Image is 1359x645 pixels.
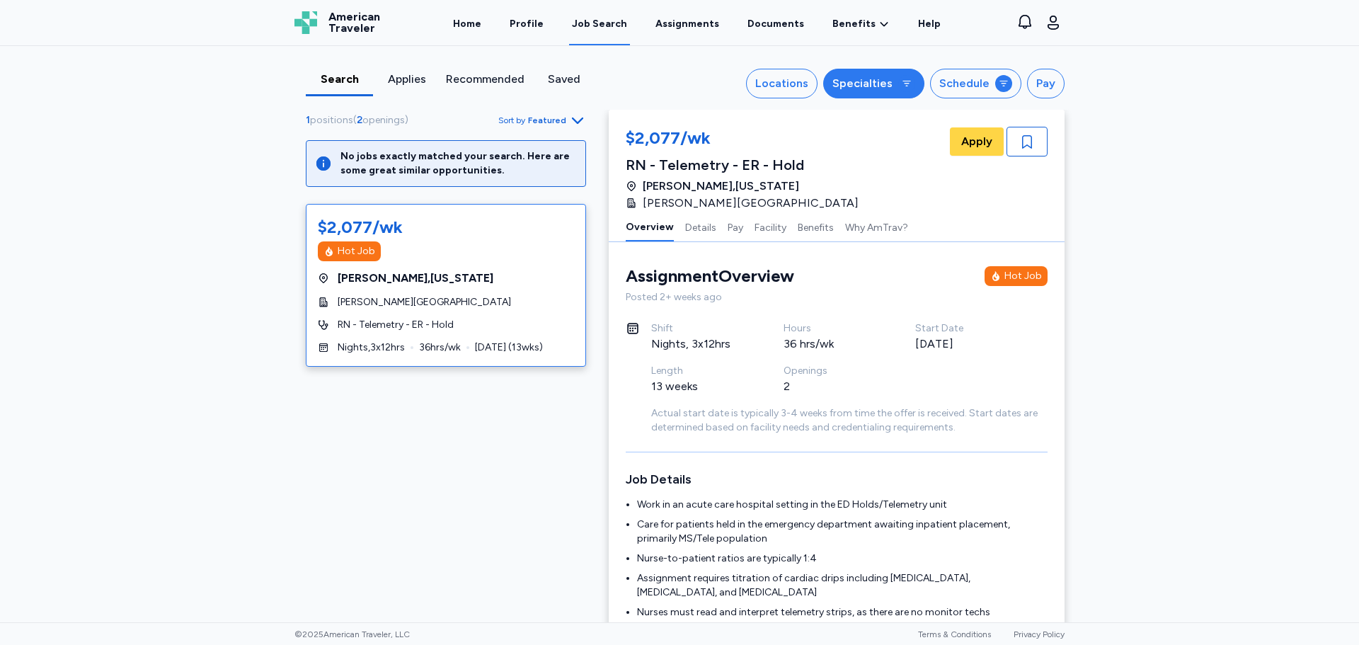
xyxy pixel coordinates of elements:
[784,336,882,353] div: 36 hrs/wk
[294,11,317,34] img: Logo
[832,75,893,92] div: Specialties
[357,114,362,126] span: 2
[1014,629,1065,639] a: Privacy Policy
[294,629,410,640] span: © 2025 American Traveler, LLC
[755,212,786,241] button: Facility
[798,212,834,241] button: Benefits
[915,321,1014,336] div: Start Date
[918,629,991,639] a: Terms & Conditions
[823,69,924,98] button: Specialties
[340,149,577,178] div: No jobs exactly matched your search. Here are some great similar opportunities.
[569,1,630,45] a: Job Search
[318,216,403,239] div: $2,077/wk
[338,270,493,287] span: [PERSON_NAME] , [US_STATE]
[637,498,1048,512] li: Work in an acute care hospital setting in the ED Holds/Telemetry unit
[637,552,1048,566] li: Nurse-to-patient ratios are typically 1:4
[832,17,890,31] a: Benefits
[338,318,454,332] span: RN - Telemetry - ER - Hold
[784,364,882,378] div: Openings
[626,265,794,287] div: Assignment Overview
[643,178,799,195] span: [PERSON_NAME] , [US_STATE]
[626,155,867,175] div: RN - Telemetry - ER - Hold
[328,11,380,34] span: American Traveler
[651,321,750,336] div: Shift
[338,341,405,355] span: Nights , 3 x 12 hrs
[626,469,1048,489] h3: Job Details
[310,114,353,126] span: positions
[915,336,1014,353] div: [DATE]
[419,341,461,355] span: 36 hrs/wk
[362,114,405,126] span: openings
[746,69,818,98] button: Locations
[536,71,592,88] div: Saved
[930,69,1021,98] button: Schedule
[961,133,992,150] span: Apply
[528,115,566,126] span: Featured
[1036,75,1055,92] div: Pay
[306,113,414,127] div: ( )
[626,212,674,241] button: Overview
[845,212,908,241] button: Why AmTrav?
[637,571,1048,600] li: Assignment requires titration of cardiac drips including [MEDICAL_DATA], [MEDICAL_DATA], and [MED...
[651,364,750,378] div: Length
[651,336,750,353] div: Nights, 3x12hrs
[1027,69,1065,98] button: Pay
[475,341,543,355] span: [DATE] ( 13 wks)
[755,75,808,92] div: Locations
[498,115,525,126] span: Sort by
[939,75,990,92] div: Schedule
[651,378,750,395] div: 13 weeks
[338,244,375,258] div: Hot Job
[626,127,867,152] div: $2,077/wk
[446,71,524,88] div: Recommended
[626,290,1048,304] div: Posted 2+ weeks ago
[572,17,627,31] div: Job Search
[637,605,1048,620] li: Nurses must read and interpret telemetry strips, as there are no monitor techs
[784,378,882,395] div: 2
[950,127,1004,156] button: Apply
[832,17,876,31] span: Benefits
[784,321,882,336] div: Hours
[643,195,859,212] span: [PERSON_NAME][GEOGRAPHIC_DATA]
[1004,269,1042,283] div: Hot Job
[685,212,716,241] button: Details
[311,71,367,88] div: Search
[637,518,1048,546] li: Care for patients held in the emergency department awaiting inpatient placement, primarily MS/Tel...
[651,406,1048,435] div: Actual start date is typically 3-4 weeks from time the offer is received. Start dates are determi...
[338,295,511,309] span: [PERSON_NAME][GEOGRAPHIC_DATA]
[498,112,586,129] button: Sort byFeatured
[306,114,310,126] span: 1
[379,71,435,88] div: Applies
[728,212,743,241] button: Pay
